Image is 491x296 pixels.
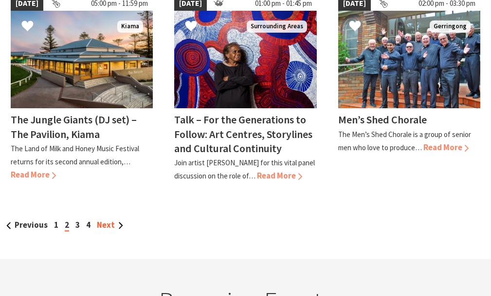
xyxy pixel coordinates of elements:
[97,219,123,230] a: Next
[339,10,371,43] button: Click to Favourite Men’s Shed Chorale
[338,11,480,108] img: Members of the Chorale standing on steps
[247,20,307,33] span: Surrounding Areas
[86,219,91,230] a: 4
[257,170,302,181] span: Read More
[12,10,43,43] button: Click to Favourite The Jungle Giants (DJ set) – The Pavilion, Kiama
[175,10,207,43] button: Click to Favourite Talk – For the Generations to Follow: Art Centres, Storylines and Cultural Con...
[174,11,316,108] img: Betty Pumani Kuntiwa stands in front of her large scale painting
[11,169,56,180] span: Read More
[338,130,471,152] p: The Men’s Shed Chorale is a group of senior men who love to produce…
[11,113,137,140] h4: The Jungle Giants (DJ set) – The Pavilion, Kiama
[11,11,153,108] img: Land of Milk an Honey Festival
[6,219,48,230] a: Previous
[54,219,58,230] a: 1
[174,113,312,155] h4: Talk – For the Generations to Follow: Art Centres, Storylines and Cultural Continuity
[11,144,139,166] p: The Land of Milk and Honey Music Festival returns for its second annual edition,…
[423,142,469,153] span: Read More
[430,20,471,33] span: Gerringong
[338,113,427,126] h4: Men’s Shed Chorale
[174,158,315,180] p: Join artist [PERSON_NAME] for this vital panel discussion on the role of…
[75,219,80,230] a: 3
[117,20,143,33] span: Kiama
[65,219,69,232] span: 2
